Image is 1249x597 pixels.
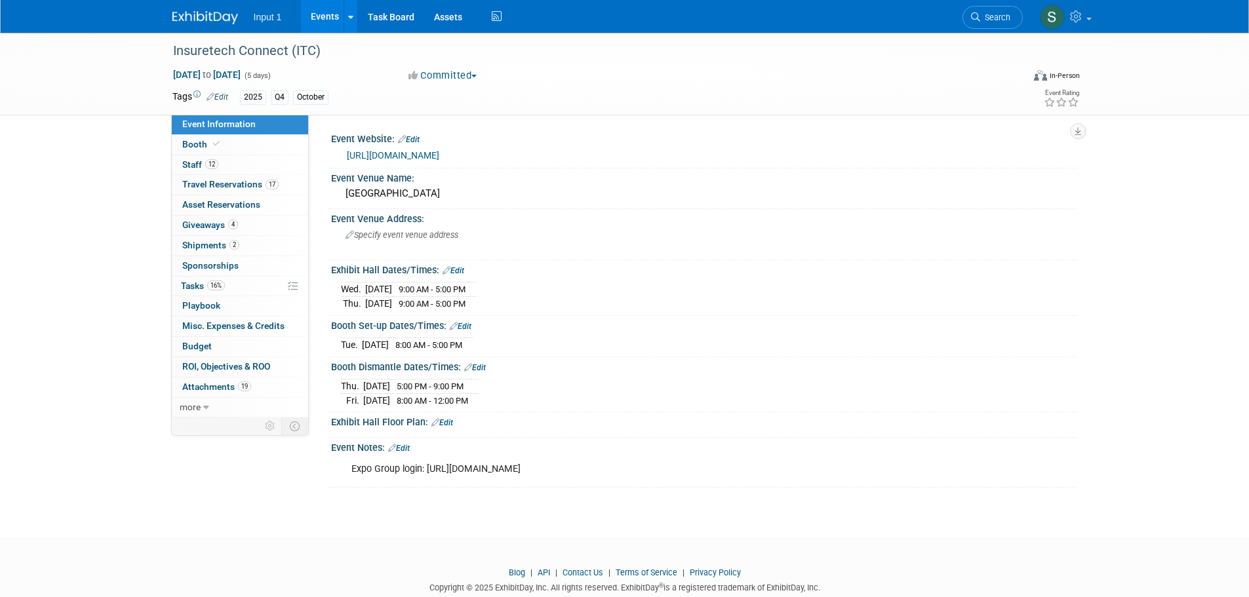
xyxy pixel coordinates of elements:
a: Edit [398,135,420,144]
button: Committed [404,69,482,83]
img: Susan Stout [1040,5,1065,29]
span: Attachments [182,381,251,392]
a: Playbook [172,296,308,316]
a: Shipments2 [172,236,308,256]
a: Contact Us [563,568,603,577]
td: Thu. [341,379,363,394]
div: Booth Dismantle Dates/Times: [331,357,1077,374]
td: Thu. [341,297,365,311]
span: Tasks [181,280,225,291]
img: Format-Inperson.png [1034,70,1047,81]
span: Playbook [182,300,220,311]
span: Travel Reservations [182,179,279,189]
span: | [605,568,614,577]
a: Edit [431,418,453,427]
div: Event Venue Address: [331,209,1077,225]
a: Tasks16% [172,277,308,296]
span: Shipments [182,240,239,250]
a: Sponsorships [172,256,308,276]
div: October [293,90,328,104]
a: Edit [443,266,464,275]
a: [URL][DOMAIN_NAME] [347,150,439,161]
span: 9:00 AM - 5:00 PM [399,284,466,294]
img: ExhibitDay [172,11,238,24]
a: Budget [172,337,308,356]
a: Attachments19 [172,377,308,397]
a: Edit [450,322,471,331]
span: 8:00 AM - 5:00 PM [395,340,462,350]
span: 5:00 PM - 9:00 PM [397,381,464,391]
a: ROI, Objectives & ROO [172,357,308,377]
span: | [527,568,536,577]
span: 8:00 AM - 12:00 PM [397,396,468,406]
span: 19 [238,381,251,391]
td: [DATE] [362,338,389,352]
div: [GEOGRAPHIC_DATA] [341,183,1067,204]
a: Asset Reservations [172,195,308,215]
a: Edit [464,363,486,372]
span: (5 days) [243,71,271,80]
div: 2025 [240,90,266,104]
a: Edit [207,92,228,102]
a: Booth [172,135,308,155]
td: [DATE] [365,297,392,311]
span: [DATE] [DATE] [172,69,241,81]
span: ROI, Objectives & ROO [182,361,270,372]
span: more [180,402,201,412]
a: Misc. Expenses & Credits [172,317,308,336]
span: Booth [182,139,222,149]
td: [DATE] [365,282,392,297]
a: Staff12 [172,155,308,175]
td: Tags [172,90,228,105]
div: Booth Set-up Dates/Times: [331,316,1077,333]
div: Q4 [271,90,288,104]
span: | [679,568,688,577]
a: Giveaways4 [172,216,308,235]
a: Travel Reservations17 [172,175,308,195]
span: Input 1 [254,12,282,22]
span: Budget [182,341,212,351]
a: Privacy Policy [690,568,741,577]
span: Misc. Expenses & Credits [182,320,285,331]
sup: ® [659,582,664,589]
span: Specify event venue address [346,230,458,240]
div: Event Rating [1044,90,1079,96]
div: Event Format [945,68,1080,88]
span: | [552,568,561,577]
div: Event Website: [331,129,1077,146]
td: Wed. [341,282,365,297]
td: Tue. [341,338,362,352]
a: more [172,398,308,417]
a: Terms of Service [616,568,677,577]
span: to [201,69,213,80]
span: Event Information [182,119,256,129]
span: 2 [229,240,239,250]
td: Personalize Event Tab Strip [259,417,282,434]
span: 16% [207,280,225,290]
span: 17 [266,180,279,189]
span: 9:00 AM - 5:00 PM [399,299,466,309]
span: 12 [205,159,218,169]
span: Giveaways [182,220,238,230]
td: Toggle Event Tabs [281,417,308,434]
span: Search [980,12,1010,22]
a: Blog [509,568,525,577]
div: Exhibit Hall Dates/Times: [331,260,1077,277]
div: Exhibit Hall Floor Plan: [331,412,1077,429]
div: Event Notes: [331,438,1077,455]
a: Search [962,6,1023,29]
a: Edit [388,444,410,453]
a: API [538,568,550,577]
td: [DATE] [363,393,390,407]
div: In-Person [1049,71,1080,81]
span: Staff [182,159,218,170]
td: Fri. [341,393,363,407]
div: Expo Group login: [URL][DOMAIN_NAME] [342,456,933,482]
i: Booth reservation complete [213,140,220,147]
div: Event Venue Name: [331,168,1077,185]
a: Event Information [172,115,308,134]
span: 4 [228,220,238,229]
span: Asset Reservations [182,199,260,210]
td: [DATE] [363,379,390,394]
div: Insuretech Connect (ITC) [169,39,1003,63]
